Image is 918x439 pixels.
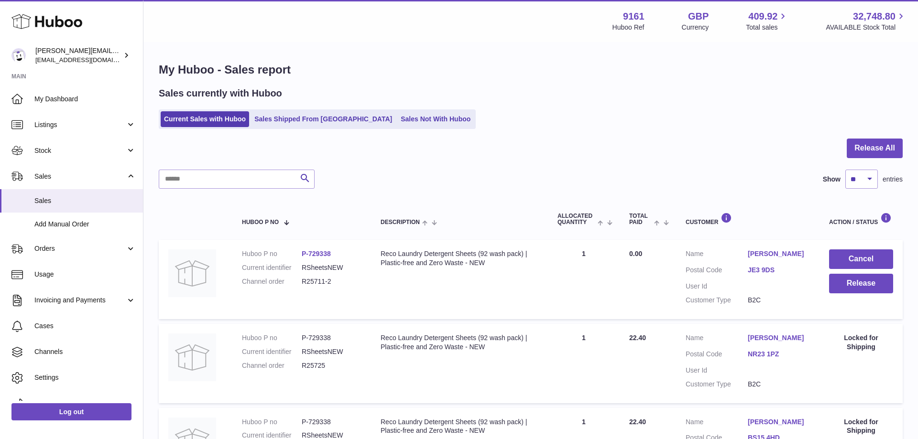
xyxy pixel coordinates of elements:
span: Channels [34,347,136,356]
button: Cancel [829,249,893,269]
dt: Postal Code [686,350,748,361]
a: NR23 1PZ [748,350,810,359]
a: Log out [11,403,131,420]
span: entries [883,175,903,184]
td: 1 [548,324,620,403]
span: Stock [34,146,126,155]
div: Reco Laundry Detergent Sheets (92 wash pack) | Plastic-free and Zero Waste - NEW [381,418,538,436]
dd: B2C [748,380,810,389]
span: Returns [34,399,136,408]
dt: User Id [686,282,748,291]
span: My Dashboard [34,95,136,104]
span: Sales [34,196,136,205]
dt: Huboo P no [242,249,302,258]
dt: Name [686,249,748,261]
button: Release All [847,139,903,158]
div: Locked for Shipping [829,418,893,436]
span: AVAILABLE Stock Total [826,23,907,32]
a: [PERSON_NAME] [748,249,810,258]
td: 1 [548,240,620,319]
dt: Current identifier [242,263,302,272]
span: Add Manual Order [34,220,136,229]
a: Sales Shipped From [GEOGRAPHIC_DATA] [251,111,395,127]
span: Description [381,219,420,225]
h2: Sales currently with Huboo [159,87,282,100]
a: JE3 9DS [748,266,810,275]
strong: 9161 [623,10,645,23]
div: Huboo Ref [612,23,645,32]
span: 22.40 [629,418,646,426]
dd: RSheetsNEW [302,347,361,356]
dd: P-729338 [302,418,361,427]
dt: Channel order [242,361,302,370]
dt: Huboo P no [242,418,302,427]
div: [PERSON_NAME][EMAIL_ADDRESS][DOMAIN_NAME] [35,46,121,64]
label: Show [823,175,841,184]
dd: P-729338 [302,333,361,343]
span: Cases [34,321,136,331]
span: Huboo P no [242,219,279,225]
span: 0.00 [629,250,642,257]
div: Customer [686,213,810,225]
a: 409.92 Total sales [746,10,788,32]
dt: Postal Code [686,266,748,277]
img: no-photo.jpg [168,249,216,297]
dt: Huboo P no [242,333,302,343]
dt: Name [686,333,748,345]
span: 22.40 [629,334,646,342]
a: 32,748.80 AVAILABLE Stock Total [826,10,907,32]
div: Locked for Shipping [829,333,893,352]
span: 32,748.80 [853,10,896,23]
dt: Customer Type [686,296,748,305]
div: Action / Status [829,213,893,225]
span: [EMAIL_ADDRESS][DOMAIN_NAME] [35,56,141,64]
span: Orders [34,244,126,253]
button: Release [829,274,893,293]
strong: GBP [688,10,709,23]
div: Reco Laundry Detergent Sheets (92 wash pack) | Plastic-free and Zero Waste - NEW [381,249,538,268]
dt: Channel order [242,277,302,286]
dd: RSheetsNEW [302,263,361,272]
dd: R25725 [302,361,361,370]
span: ALLOCATED Quantity [557,213,595,225]
a: [PERSON_NAME] [748,333,810,343]
dd: B2C [748,296,810,305]
span: Sales [34,172,126,181]
span: Total sales [746,23,788,32]
div: Currency [682,23,709,32]
img: no-photo.jpg [168,333,216,381]
dt: User Id [686,366,748,375]
span: Usage [34,270,136,279]
img: amyesmith31@gmail.com [11,48,26,63]
span: Settings [34,373,136,382]
a: P-729338 [302,250,331,257]
span: 409.92 [748,10,777,23]
dd: R25711-2 [302,277,361,286]
dt: Current identifier [242,347,302,356]
h1: My Huboo - Sales report [159,62,903,77]
span: Invoicing and Payments [34,296,126,305]
a: [PERSON_NAME] [748,418,810,427]
a: Sales Not With Huboo [397,111,474,127]
span: Listings [34,120,126,129]
dt: Customer Type [686,380,748,389]
span: Total paid [629,213,652,225]
a: Current Sales with Huboo [161,111,249,127]
div: Reco Laundry Detergent Sheets (92 wash pack) | Plastic-free and Zero Waste - NEW [381,333,538,352]
dt: Name [686,418,748,429]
